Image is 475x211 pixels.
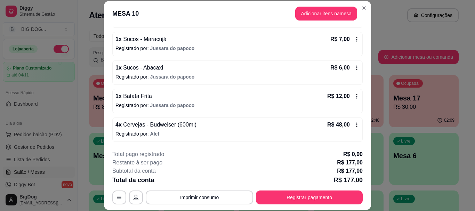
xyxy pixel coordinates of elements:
[112,159,162,167] p: Restante à ser pago
[256,190,363,204] button: Registrar pagamento
[122,93,152,99] span: Batata Frita
[150,131,159,137] span: Alef
[115,64,163,72] p: 1 x
[122,122,196,128] span: Cervejas - Budweiser (600ml)
[327,92,350,100] p: R$ 12,00
[115,92,152,100] p: 1 x
[112,175,154,185] p: Total da conta
[334,175,363,185] p: R$ 177,00
[330,35,350,43] p: R$ 7,00
[337,167,363,175] p: R$ 177,00
[337,159,363,167] p: R$ 177,00
[295,7,357,21] button: Adicionar itens namesa
[115,121,196,129] p: 4 x
[115,73,360,80] p: Registrado por:
[104,1,371,26] header: MESA 10
[359,2,370,14] button: Close
[343,150,363,159] p: R$ 0,00
[150,46,195,51] span: Jussara do papoco
[112,167,156,175] p: Subtotal da conta
[330,64,350,72] p: R$ 6,00
[122,36,167,42] span: Sucos - Maracujá
[150,103,195,108] span: Jussara do papoco
[327,121,350,129] p: R$ 48,00
[115,45,360,52] p: Registrado por:
[115,130,360,137] p: Registrado por:
[122,65,163,71] span: Sucos - Abacaxi
[112,150,164,159] p: Total pago registrado
[150,74,195,80] span: Jussara do papoco
[115,35,167,43] p: 1 x
[146,190,253,204] button: Imprimir consumo
[115,102,360,109] p: Registrado por:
